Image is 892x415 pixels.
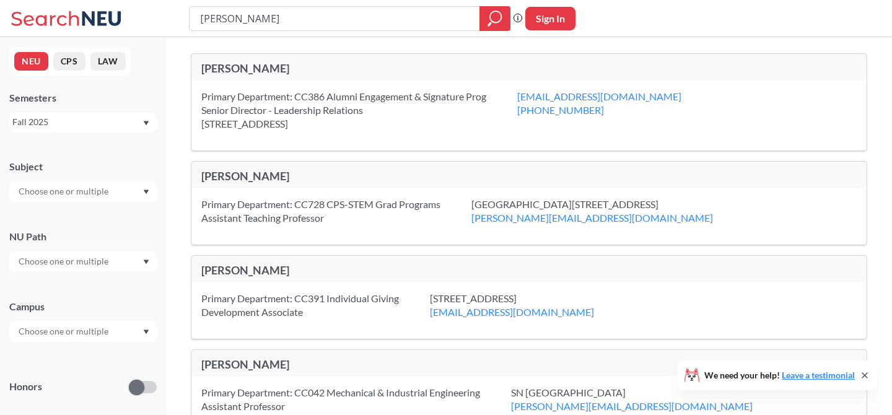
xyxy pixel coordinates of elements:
[201,198,471,225] div: Primary Department: CC728 CPS-STEM Grad Programs Assistant Teaching Professor
[9,112,157,132] div: Fall 2025Dropdown arrow
[479,6,510,31] div: magnifying glass
[511,386,784,413] div: SN [GEOGRAPHIC_DATA]
[9,251,157,272] div: Dropdown arrow
[201,292,430,319] div: Primary Department: CC391 Individual Giving Development Associate
[488,10,502,27] svg: magnifying glass
[201,386,511,413] div: Primary Department: CC042 Mechanical & Industrial Engineering Assistant Professor
[525,7,575,30] button: Sign In
[430,292,625,319] div: [STREET_ADDRESS]
[430,306,594,318] a: [EMAIL_ADDRESS][DOMAIN_NAME]
[704,371,855,380] span: We need your help!
[53,52,85,71] button: CPS
[201,61,529,75] div: [PERSON_NAME]
[143,190,149,194] svg: Dropdown arrow
[517,90,681,102] a: [EMAIL_ADDRESS][DOMAIN_NAME]
[201,263,529,277] div: [PERSON_NAME]
[9,380,42,394] p: Honors
[12,324,116,339] input: Choose one or multiple
[511,400,753,412] a: [PERSON_NAME][EMAIL_ADDRESS][DOMAIN_NAME]
[199,8,471,29] input: Class, professor, course number, "phrase"
[517,104,604,116] a: [PHONE_NUMBER]
[12,254,116,269] input: Choose one or multiple
[9,230,157,243] div: NU Path
[9,91,157,105] div: Semesters
[9,321,157,342] div: Dropdown arrow
[12,115,142,129] div: Fall 2025
[9,160,157,173] div: Subject
[471,198,744,225] div: [GEOGRAPHIC_DATA][STREET_ADDRESS]
[14,52,48,71] button: NEU
[201,169,529,183] div: [PERSON_NAME]
[143,260,149,264] svg: Dropdown arrow
[201,90,517,131] div: Primary Department: CC386 Alumni Engagement & Signature Prog Senior Director - Leadership Relatio...
[201,357,529,371] div: [PERSON_NAME]
[90,52,126,71] button: LAW
[9,300,157,313] div: Campus
[782,370,855,380] a: Leave a testimonial
[143,121,149,126] svg: Dropdown arrow
[143,330,149,334] svg: Dropdown arrow
[471,212,713,224] a: [PERSON_NAME][EMAIL_ADDRESS][DOMAIN_NAME]
[12,184,116,199] input: Choose one or multiple
[9,181,157,202] div: Dropdown arrow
